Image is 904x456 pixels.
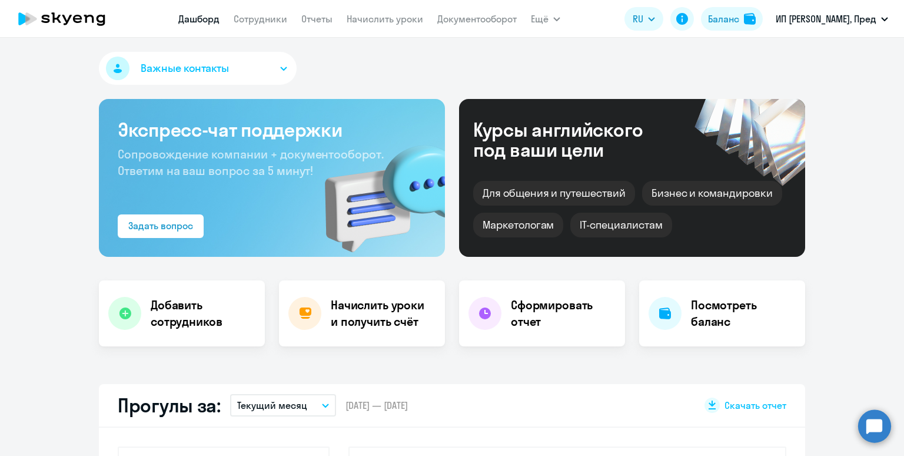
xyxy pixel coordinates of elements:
a: Дашборд [178,13,220,25]
img: balance [744,13,756,25]
h4: Сформировать отчет [511,297,616,330]
span: [DATE] — [DATE] [345,399,408,412]
a: Документооборот [437,13,517,25]
button: Задать вопрос [118,214,204,238]
span: Сопровождение компании + документооборот. Ответим на ваш вопрос за 5 минут! [118,147,384,178]
button: Важные контакты [99,52,297,85]
div: Маркетологам [473,213,563,237]
p: ИП [PERSON_NAME], Пред [776,12,876,26]
a: Сотрудники [234,13,287,25]
button: Текущий месяц [230,394,336,417]
img: bg-img [308,124,445,257]
button: Ещё [531,7,560,31]
span: Ещё [531,12,549,26]
p: Текущий месяц [237,398,307,412]
a: Отчеты [301,13,333,25]
h2: Прогулы за: [118,394,221,417]
h4: Посмотреть баланс [691,297,796,330]
button: ИП [PERSON_NAME], Пред [770,5,894,33]
h4: Добавить сотрудников [151,297,255,330]
button: RU [624,7,663,31]
div: IT-специалистам [570,213,672,237]
h3: Экспресс-чат поддержки [118,118,426,141]
span: RU [633,12,643,26]
span: Скачать отчет [724,399,786,412]
div: Для общения и путешествий [473,181,635,206]
div: Бизнес и командировки [642,181,782,206]
div: Задать вопрос [128,219,193,233]
button: Балансbalance [701,7,763,31]
div: Баланс [708,12,739,26]
div: Курсы английского под ваши цели [473,120,674,160]
span: Важные контакты [141,61,229,76]
h4: Начислить уроки и получить счёт [331,297,433,330]
a: Начислить уроки [347,13,423,25]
